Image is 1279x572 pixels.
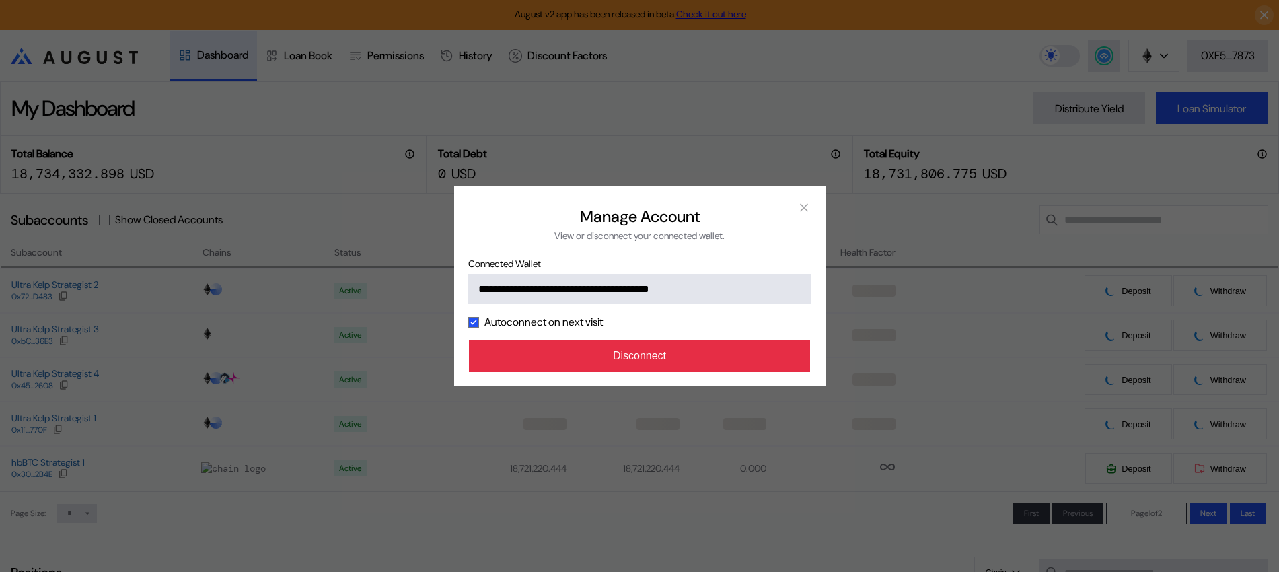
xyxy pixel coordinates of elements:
button: Disconnect [469,340,811,372]
div: View or disconnect your connected wallet. [554,229,725,242]
label: Autoconnect on next visit [484,315,603,329]
button: close modal [793,196,815,218]
span: Connected Wallet [468,258,810,270]
h2: Manage Account [580,206,700,227]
